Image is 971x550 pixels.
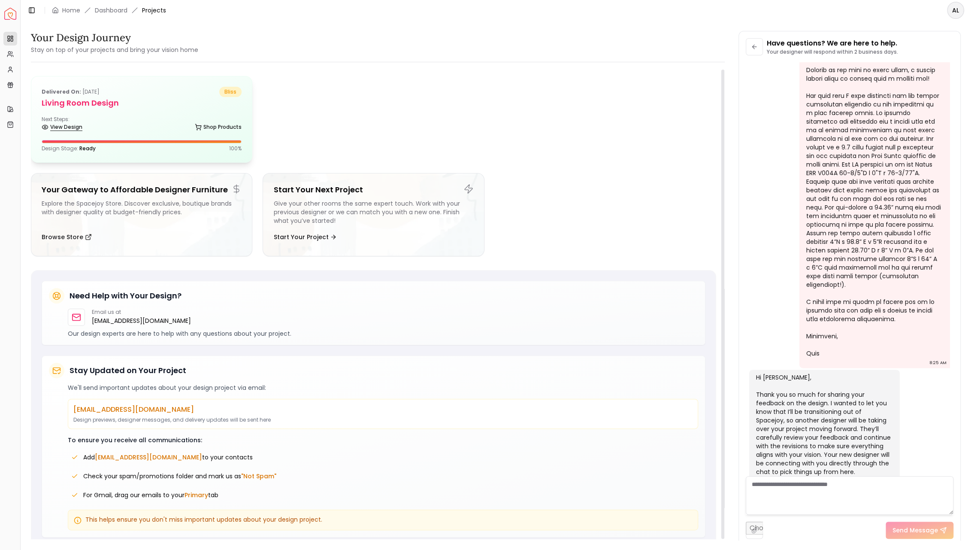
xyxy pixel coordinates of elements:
[929,359,947,367] div: 8:25 AM
[70,365,186,377] h5: Stay Updated on Your Project
[766,38,898,49] p: Have questions? We are here to help.
[73,416,693,423] p: Design previews, designer messages, and delivery updates will be sent here
[273,199,473,225] div: Give your other rooms the same expert touch. Work with your previous designer or we can match you...
[42,228,92,246] button: Browse Store
[42,87,100,97] p: [DATE]
[42,199,242,225] div: Explore the Spacejoy Store. Discover exclusive, boutique brands with designer quality at budget-f...
[68,383,698,392] p: We'll send important updates about your design project via email:
[70,290,181,302] h5: Need Help with Your Design?
[4,8,16,20] a: Spacejoy
[766,49,898,55] p: Your designer will respond within 2 business days.
[92,309,191,316] p: Email us at
[92,316,191,326] a: [EMAIL_ADDRESS][DOMAIN_NAME]
[219,87,242,97] span: bliss
[79,145,96,152] span: Ready
[42,88,81,95] b: Delivered on:
[62,6,80,15] a: Home
[83,453,253,462] span: Add to your contacts
[42,116,242,133] div: Next Steps:
[42,184,242,196] h5: Your Gateway to Affordable Designer Furniture
[142,6,166,15] span: Projects
[948,3,963,18] span: AL
[42,121,82,133] a: View Design
[68,436,698,444] p: To ensure you receive all communications:
[947,2,964,19] button: AL
[229,145,242,152] p: 100 %
[73,404,693,415] p: [EMAIL_ADDRESS][DOMAIN_NAME]
[83,472,276,480] span: Check your spam/promotions folder and mark us as
[31,173,252,256] a: Your Gateway to Affordable Designer FurnitureExplore the Spacejoy Store. Discover exclusive, bout...
[185,491,208,499] span: Primary
[756,373,891,528] div: Hi [PERSON_NAME], Thank you so much for sharing your feedback on the design. I wanted to let you ...
[273,184,473,196] h5: Start Your Next Project
[95,6,127,15] a: Dashboard
[195,121,242,133] a: Shop Products
[263,173,484,256] a: Start Your Next ProjectGive your other rooms the same expert touch. Work with your previous desig...
[42,97,242,109] h5: Living Room design
[68,329,698,338] p: Our design experts are here to help with any questions about your project.
[95,453,202,462] span: [EMAIL_ADDRESS][DOMAIN_NAME]
[31,31,198,45] h3: Your Design Journey
[4,8,16,20] img: Spacejoy Logo
[85,515,322,524] span: This helps ensure you don't miss important updates about your design project.
[31,46,198,54] small: Stay on top of your projects and bring your vision home
[273,228,337,246] button: Start Your Project
[52,6,166,15] nav: breadcrumb
[241,472,276,480] span: "Not Spam"
[42,145,96,152] p: Design Stage:
[83,491,218,499] span: For Gmail, drag our emails to your tab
